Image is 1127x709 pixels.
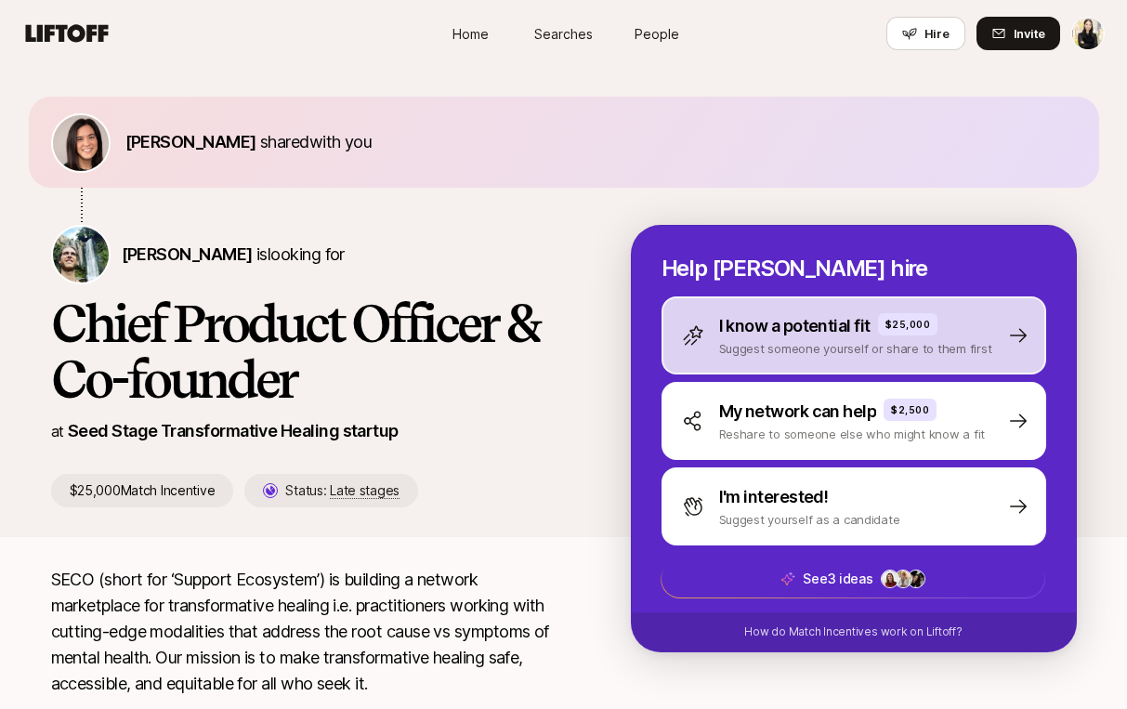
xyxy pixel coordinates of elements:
p: Seed Stage Transformative Healing startup [68,418,399,444]
span: Late stages [330,482,400,499]
p: is looking for [122,242,345,268]
p: I'm interested! [719,484,829,510]
p: SECO (short for ‘Support Ecosystem’) is building a network marketplace for transformative healing... [51,567,571,697]
button: Hire [886,17,965,50]
p: $2,500 [891,402,929,417]
img: 92c5d435_740e_4b05_aeb8_e1dad6ac23b8.jpg [907,571,924,587]
a: People [610,17,703,51]
span: People [635,24,679,44]
p: Suggest someone yourself or share to them first [719,339,992,358]
p: My network can help [719,399,877,425]
p: shared [125,129,380,155]
p: at [51,419,64,443]
span: Hire [924,24,950,43]
p: Suggest yourself as a candidate [719,510,900,529]
button: Alison Ryu [1071,17,1105,50]
a: Home [425,17,518,51]
p: $25,000 [885,317,931,332]
img: 075c3745_cbe6_4945_b612_7be98eb5c843.jpg [881,571,898,587]
span: [PERSON_NAME] [122,244,253,264]
p: How do Match Incentives work on Liftoff? [744,624,962,640]
img: 71d7b91d_d7cb_43b4_a7ea_a9b2f2cc6e03.jpg [53,115,109,171]
a: Searches [518,17,610,51]
button: Invite [976,17,1060,50]
p: $25,000 Match Incentive [51,474,234,507]
span: Searches [534,24,593,44]
img: ACg8ocLV6Yg3q4PmfeC7hg0cIlWwf2yiuZeIoi-o8wNdKx93tOrYQvFV=s160-c [894,571,911,587]
p: Reshare to someone else who might know a fit [719,425,986,443]
p: Help [PERSON_NAME] hire [662,256,1046,282]
img: Alison Ryu [1072,18,1104,49]
h1: Chief Product Officer & Co-founder [51,295,571,407]
p: See 3 ideas [803,568,872,590]
span: [PERSON_NAME] [125,132,256,151]
img: Carter Cleveland [53,227,109,282]
span: with you [309,132,373,151]
button: See3 ideas [661,559,1045,598]
span: Home [452,24,489,44]
p: Status: [285,479,400,502]
span: Invite [1014,24,1045,43]
p: I know a potential fit [719,313,871,339]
